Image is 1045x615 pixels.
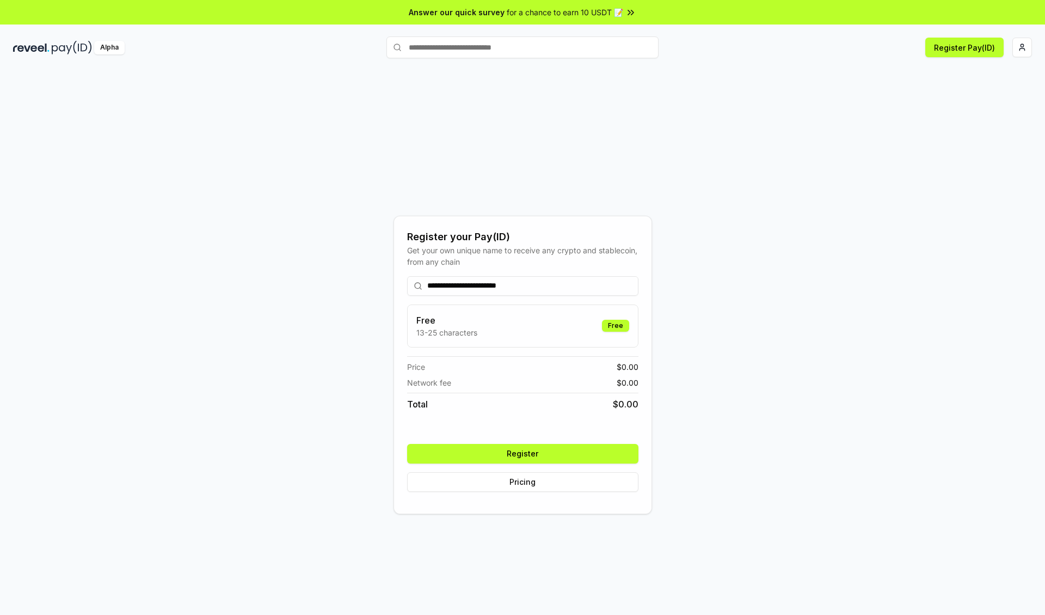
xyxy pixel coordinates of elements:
[416,314,477,327] h3: Free
[407,229,638,245] div: Register your Pay(ID)
[13,41,50,54] img: reveel_dark
[94,41,125,54] div: Alpha
[617,377,638,388] span: $ 0.00
[407,444,638,464] button: Register
[407,245,638,267] div: Get your own unique name to receive any crypto and stablecoin, from any chain
[416,327,477,338] p: 13-25 characters
[602,320,629,332] div: Free
[617,361,638,373] span: $ 0.00
[409,7,505,18] span: Answer our quick survey
[925,38,1004,57] button: Register Pay(ID)
[613,398,638,411] span: $ 0.00
[52,41,92,54] img: pay_id
[407,377,451,388] span: Network fee
[407,472,638,492] button: Pricing
[407,361,425,373] span: Price
[407,398,428,411] span: Total
[507,7,623,18] span: for a chance to earn 10 USDT 📝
